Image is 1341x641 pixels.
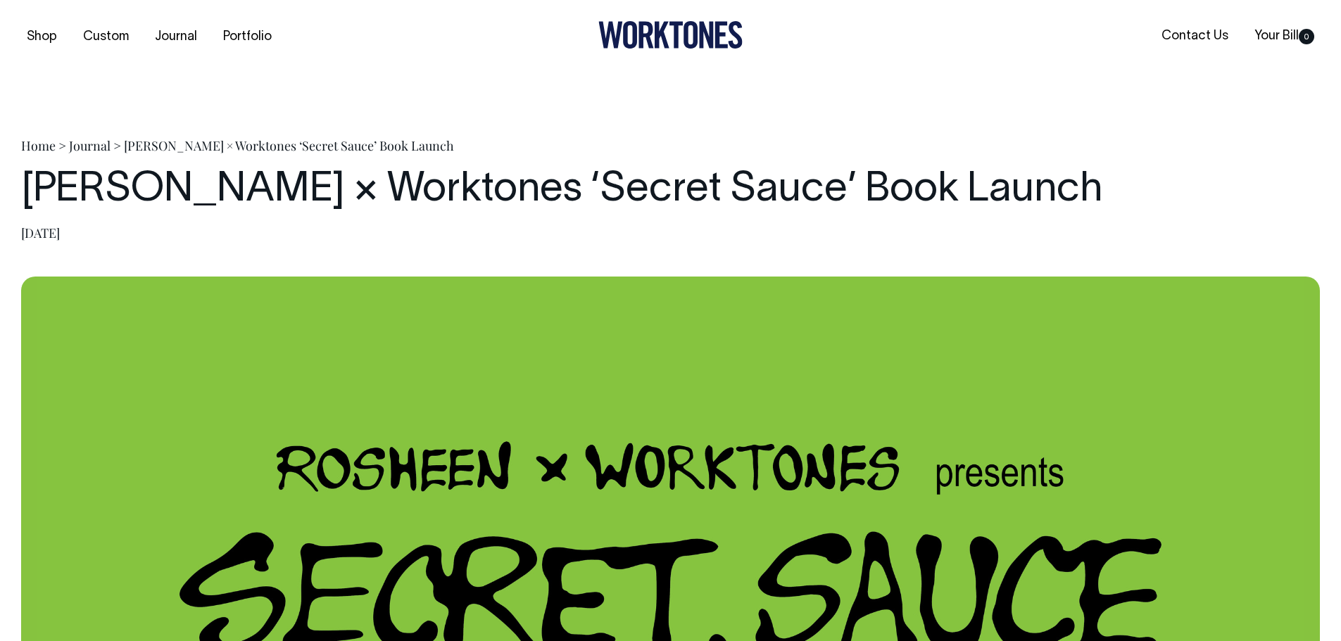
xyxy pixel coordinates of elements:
[69,137,111,154] a: Journal
[21,224,60,241] time: [DATE]
[1156,25,1234,48] a: Contact Us
[124,137,454,154] span: [PERSON_NAME] × Worktones ‘Secret Sauce’ Book Launch
[218,25,277,49] a: Portfolio
[77,25,134,49] a: Custom
[21,168,1320,213] h1: [PERSON_NAME] × Worktones ‘Secret Sauce’ Book Launch
[1299,29,1314,44] span: 0
[1249,25,1320,48] a: Your Bill0
[113,137,121,154] span: >
[21,137,56,154] a: Home
[149,25,203,49] a: Journal
[58,137,66,154] span: >
[21,25,63,49] a: Shop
